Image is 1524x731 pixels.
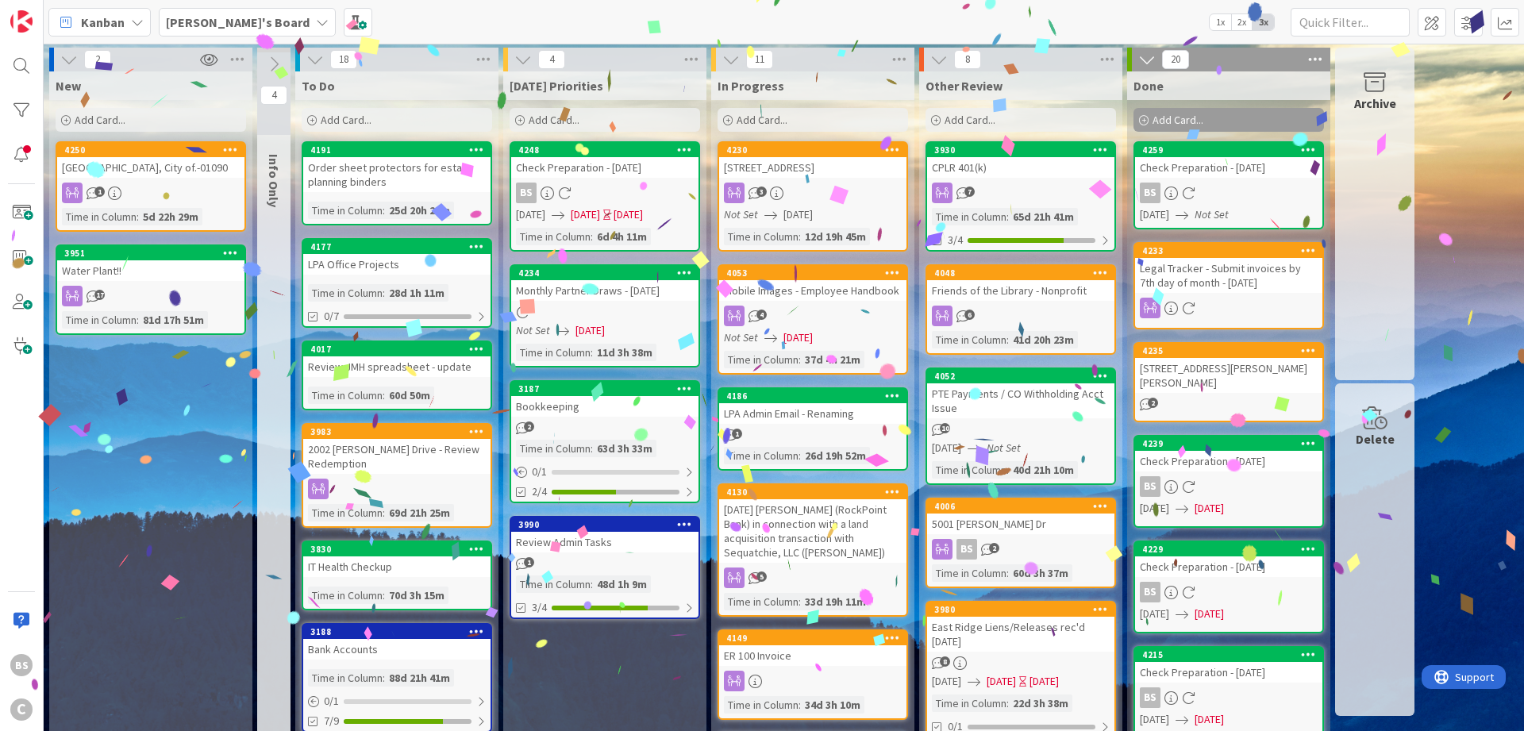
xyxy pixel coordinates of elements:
div: 6d 4h 11m [593,228,651,245]
div: 4017Review JMH spreadsheet - update [303,342,491,377]
div: Time in Column [308,387,383,404]
div: 2002 [PERSON_NAME] Drive - Review Redemption [303,439,491,474]
div: Time in Column [724,447,799,464]
div: 4259 [1142,144,1322,156]
img: Visit kanbanzone.com [10,10,33,33]
div: Check Preparation - [DATE] [1135,662,1322,683]
div: Archive [1354,94,1396,113]
div: C [10,698,33,721]
div: PTE Payments / CO Withholding Acct Issue [927,383,1114,418]
div: 4250 [57,143,244,157]
span: : [1006,331,1009,348]
div: 4052 [934,371,1114,382]
div: 4191 [303,143,491,157]
span: : [799,593,801,610]
i: Not Set [724,207,758,221]
span: : [799,696,801,714]
div: 25d 20h 28m [385,202,454,219]
span: 2 [84,50,111,69]
span: In Progress [718,78,784,94]
div: Time in Column [308,504,383,521]
div: 3930 [927,143,1114,157]
i: Not Set [1195,207,1229,221]
div: BS [511,183,698,203]
div: 4230 [719,143,906,157]
div: 4048 [934,267,1114,279]
span: : [591,575,593,593]
div: 4239Check Preparation - [DATE] [1135,437,1322,471]
div: 3188Bank Accounts [303,625,491,660]
div: LPA Admin Email - Renaming [719,403,906,424]
div: Check Preparation - [DATE] [511,157,698,178]
div: 4177 [310,241,491,252]
span: Add Card... [737,113,787,127]
div: 4052 [927,369,1114,383]
span: 7 [964,187,975,197]
span: 4 [538,50,565,69]
div: 60d 50m [385,387,434,404]
div: 12d 19h 45m [801,228,870,245]
div: Time in Column [724,228,799,245]
span: : [137,208,139,225]
span: 5 [756,571,767,582]
span: : [1006,461,1009,479]
i: Not Set [987,441,1021,455]
span: 1 [732,429,742,439]
span: Add Card... [1153,113,1203,127]
div: 33d 19h 11m [801,593,870,610]
div: BS [516,183,537,203]
div: 4239 [1142,438,1322,449]
div: BS [1135,476,1322,497]
div: 4130 [726,487,906,498]
div: BS [1140,183,1160,203]
div: 4248Check Preparation - [DATE] [511,143,698,178]
span: Add Card... [945,113,995,127]
div: 3930 [934,144,1114,156]
span: 6 [964,310,975,320]
div: 4017 [310,344,491,355]
div: 4250 [64,144,244,156]
div: BS [1140,476,1160,497]
div: 11d 3h 38m [593,344,656,361]
span: 2 [989,543,999,553]
div: 4191 [310,144,491,156]
div: 3980East Ridge Liens/Releases rec'd [DATE] [927,602,1114,652]
div: [STREET_ADDRESS][PERSON_NAME][PERSON_NAME] [1135,358,1322,393]
div: Monthly Partner Draws - [DATE] [511,280,698,301]
span: Done [1133,78,1164,94]
span: 0 / 1 [324,693,339,710]
div: 3188 [310,626,491,637]
div: [DATE] [614,206,643,223]
span: [DATE] [1195,606,1224,622]
span: New [56,78,81,94]
div: LPA Office Projects [303,254,491,275]
div: Time in Column [516,575,591,593]
div: 4248 [511,143,698,157]
span: [DATE] [571,206,600,223]
div: 48d 1h 9m [593,575,651,593]
span: [DATE] [987,673,1016,690]
span: Add Card... [529,113,579,127]
span: 20 [1162,50,1189,69]
div: 4233Legal Tracker - Submit invoices by 7th day of month - [DATE] [1135,244,1322,293]
div: 5001 [PERSON_NAME] Dr [927,514,1114,534]
div: 4048Friends of the Library - Nonprofit [927,266,1114,301]
span: 8 [940,656,950,667]
div: 4230 [726,144,906,156]
div: [DATE] [PERSON_NAME] (RockPoint Bank) in connection with a land acquisition transaction with Sequ... [719,499,906,563]
span: To Do [302,78,335,94]
div: 3990 [511,517,698,532]
div: 39832002 [PERSON_NAME] Drive - Review Redemption [303,425,491,474]
span: [DATE] [783,329,813,346]
div: Time in Column [62,208,137,225]
div: Time in Column [724,696,799,714]
span: [DATE] [932,440,961,456]
span: 8 [954,50,981,69]
div: 41d 20h 23m [1009,331,1078,348]
div: 63d 3h 33m [593,440,656,457]
span: : [1006,564,1009,582]
div: Bookkeeping [511,396,698,417]
div: 5d 22h 29m [139,208,202,225]
span: 2 [524,421,534,432]
div: CPLR 401(k) [927,157,1114,178]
